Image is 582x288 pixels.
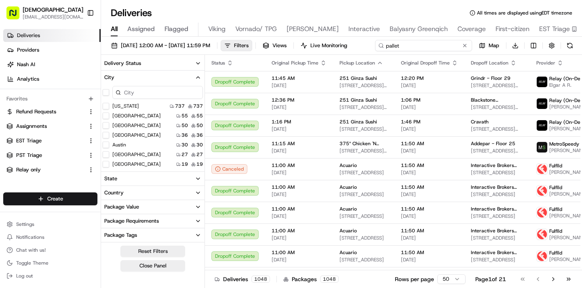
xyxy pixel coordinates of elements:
img: relay_logo_black.png [537,120,547,131]
div: Favorites [3,92,97,105]
span: 11:50 AM [401,162,458,169]
button: [EMAIL_ADDRESS][DOMAIN_NAME] [23,14,83,20]
span: Acuario [339,206,357,212]
span: [STREET_ADDRESS][US_STATE] [471,104,523,111]
span: [DATE] [401,213,458,219]
span: Fulflld [549,206,562,213]
img: Jeff Sasse [8,117,21,130]
span: Addepar - Floor 25 [471,140,515,147]
span: [DATE] 12:00 AM - [DATE] 11:59 PM [121,42,210,49]
span: Filters [234,42,249,49]
img: 1736555255976-a54dd68f-1ca7-489b-9aae-adbdc363a1c4 [8,77,23,92]
span: Interactive Brokers ([GEOGRAPHIC_DATA]) - Floor Building 1, Floor 3 [471,249,523,256]
img: profile_Fulflld_OnFleet_Thistle_SF.png [537,251,547,261]
span: 27 [181,151,188,158]
span: Interactive [348,24,380,34]
img: profile_Fulflld_OnFleet_Thistle_SF.png [537,229,547,240]
button: Refund Requests [3,105,97,118]
button: City [101,71,205,84]
span: [DATE] [272,213,327,219]
div: 1048 [320,275,339,283]
span: [DATE] [272,235,327,241]
span: [DATE] [272,169,327,176]
span: 251 Ginza Sushi [339,97,377,103]
button: Canceled [211,164,247,174]
span: Interactive Brokers (US) - Floor Building 3, Floor 3 [471,162,523,169]
a: Refund Requests [6,108,84,115]
div: Package Tags [104,232,137,239]
button: See all [125,103,147,113]
a: EST Triage [6,137,84,144]
img: 8571987876998_91fb9ceb93ad5c398215_72.jpg [17,77,32,92]
span: Create [47,195,63,202]
span: Vornado/ TPG [235,24,277,34]
span: 11:00 AM [272,184,327,190]
button: Refresh [564,40,576,51]
button: EST Triage [3,134,97,147]
input: Type to search [375,40,472,51]
span: 1:06 PM [401,97,458,103]
a: Providers [3,44,101,56]
img: 1736555255976-a54dd68f-1ca7-489b-9aae-adbdc363a1c4 [16,125,23,132]
button: Views [259,40,290,51]
a: 💻API Documentation [65,155,133,170]
label: [GEOGRAPHIC_DATA] [112,122,161,129]
span: [DATE] [401,126,458,132]
a: Assignments [6,123,84,130]
span: [DATE] [401,82,458,89]
img: Nash [8,8,24,24]
button: Close Panel [120,260,185,271]
button: Country [101,186,205,200]
span: 30 [181,142,188,148]
span: EST Triage [539,24,570,34]
span: Status [211,60,225,66]
span: [STREET_ADDRESS][US_STATE] [339,104,388,111]
img: profile_Fulflld_OnFleet_Thistle_SF.png [537,186,547,196]
button: Chat with us! [3,244,97,256]
span: [DATE] [401,104,458,111]
span: [PERSON_NAME] [25,125,65,131]
span: 1:46 PM [401,119,458,125]
label: Austin [112,142,126,148]
span: [STREET_ADDRESS] [471,169,523,176]
span: Assigned [127,24,155,34]
span: Fulflld [549,250,562,256]
span: Settings [16,221,34,227]
input: Clear [21,52,133,61]
span: Knowledge Base [16,159,62,167]
span: 737 [193,103,203,109]
span: 11:50 AM [401,140,458,147]
span: 11:00 AM [272,206,327,212]
button: Settings [3,219,97,230]
span: 30 [196,142,203,148]
span: Original Pickup Time [272,60,318,66]
span: 251 Ginza Sushi [339,119,377,125]
span: Interactive Brokers (US) - Floor Building 2, Floor 2 [471,184,523,190]
div: State [104,175,117,182]
span: All [111,24,118,34]
button: Start new chat [137,79,147,89]
span: [DATE] [272,126,327,132]
span: [STREET_ADDRESS] [471,213,523,219]
span: Nash AI [17,61,35,68]
div: 1048 [251,275,270,283]
span: [DATE] [401,257,458,263]
span: [STREET_ADDRESS] [339,169,388,176]
span: [DATE] [272,82,327,89]
span: Views [272,42,287,49]
span: [DATE] [72,125,88,131]
span: Original Dropoff Time [401,60,450,66]
span: [DATE] [401,191,458,198]
span: Refund Requests [16,108,56,115]
span: 19 [196,161,203,167]
span: Coverage [458,24,486,34]
div: Deliveries [215,275,270,283]
span: [DATE] [272,257,327,263]
label: [US_STATE] [112,103,139,109]
span: Dropoff Location [471,60,508,66]
span: 36 [196,132,203,138]
label: [GEOGRAPHIC_DATA] [112,132,161,138]
div: 📗 [8,159,15,166]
